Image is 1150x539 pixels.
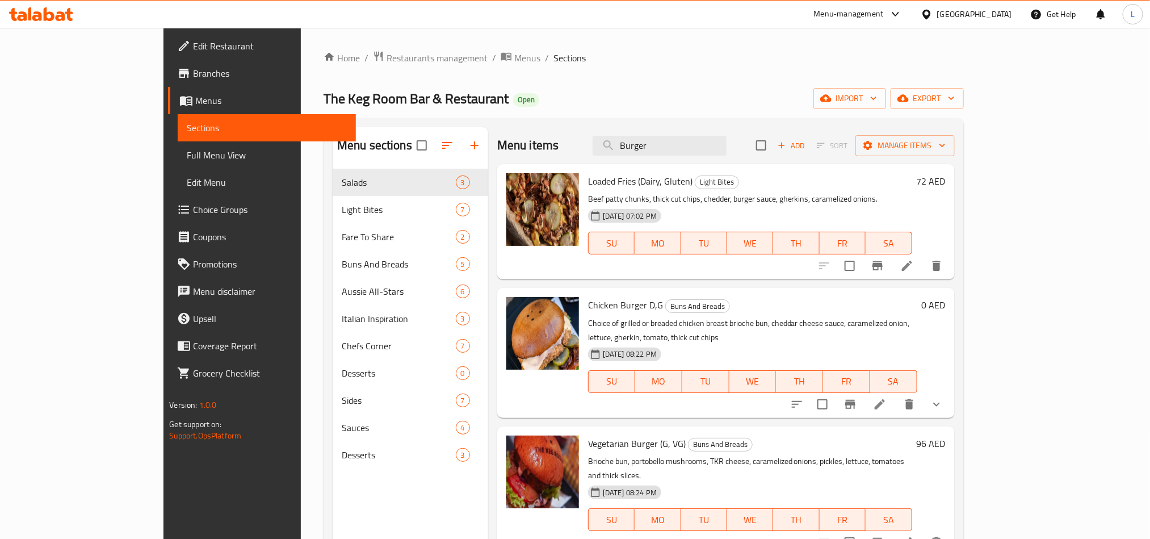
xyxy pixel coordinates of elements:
div: Desserts3 [333,441,488,469]
div: items [456,366,470,380]
div: Buns And Breads [688,438,753,452]
button: WE [727,508,773,531]
button: TU [682,370,729,393]
div: Fare To Share [342,230,456,244]
span: MO [639,512,676,528]
a: Edit Menu [178,169,355,196]
nav: Menu sections [333,164,488,473]
span: [DATE] 08:22 PM [598,349,661,360]
a: Coupons [168,223,355,250]
a: Menus [501,51,540,65]
a: Upsell [168,305,355,332]
div: items [456,257,470,271]
span: 3 [456,450,469,461]
span: Coverage Report [193,339,346,353]
span: Vegetarian Burger (G, VG) [588,435,686,452]
span: Sides [342,394,456,407]
button: Add [773,137,809,154]
span: 6 [456,286,469,297]
div: items [456,421,470,434]
button: SU [588,232,635,254]
span: SU [593,512,630,528]
button: SA [866,508,912,531]
span: Buns And Breads [342,257,456,271]
div: Buns And Breads [665,299,730,313]
div: items [456,176,470,189]
button: MO [635,370,682,393]
img: Chicken Burger D,G [506,297,579,370]
span: Chicken Burger D,G [588,296,663,314]
span: Grocery Checklist [193,366,346,380]
span: FR [828,373,866,390]
span: Aussie All-Stars [342,285,456,298]
span: Loaded Fries (Dairy, Gluten) [588,173,692,190]
span: The Keg Room Bar & Restaurant [324,86,509,111]
button: sort-choices [783,391,811,418]
span: Select section first [809,137,855,154]
button: FR [820,232,866,254]
div: Light Bites [342,203,456,216]
span: 3 [456,177,469,188]
button: Manage items [855,135,955,156]
div: Chefs Corner [342,339,456,353]
span: Sections [187,121,346,135]
div: Sides7 [333,387,488,414]
a: Menus [168,87,355,114]
span: FR [824,235,861,252]
button: SU [588,508,635,531]
button: TH [776,370,823,393]
span: Select section [749,133,773,157]
div: items [456,339,470,353]
span: Add item [773,137,809,154]
a: Coverage Report [168,332,355,360]
button: WE [729,370,777,393]
span: Buns And Breads [666,300,729,313]
div: [GEOGRAPHIC_DATA] [937,8,1012,20]
button: export [891,88,964,109]
span: 0 [456,368,469,379]
span: L [1131,8,1135,20]
span: import [822,91,877,106]
div: Salads3 [333,169,488,196]
span: Add [776,139,807,152]
button: FR [820,508,866,531]
span: SA [870,512,907,528]
button: Branch-specific-item [837,391,864,418]
div: Open [513,93,539,107]
span: 7 [456,341,469,352]
span: Sauces [342,421,456,434]
button: Branch-specific-item [864,252,891,279]
p: Beef patty chunks, thick cut chips, chedder, burger sauce, gherkins, caramelized onions. [588,192,912,206]
span: Select to update [811,392,834,416]
img: Loaded Fries (Dairy, Gluten) [506,173,579,246]
a: Sections [178,114,355,141]
h6: 0 AED [922,297,946,313]
span: Desserts [342,448,456,462]
span: 7 [456,204,469,215]
div: Buns And Breads5 [333,250,488,278]
button: TH [773,232,819,254]
a: Grocery Checklist [168,360,355,387]
div: items [456,394,470,407]
span: TU [686,512,723,528]
span: SA [870,235,907,252]
span: Sections [553,51,586,65]
span: Desserts [342,366,456,380]
span: Edit Restaurant [193,39,346,53]
div: Salads [342,176,456,189]
span: export [900,91,955,106]
button: SU [588,370,636,393]
h2: Menu items [497,137,559,154]
div: Menu-management [814,7,884,21]
span: Light Bites [695,176,738,189]
button: delete [923,252,950,279]
button: TU [681,232,727,254]
span: Open [513,95,539,105]
span: 2 [456,232,469,243]
img: Vegetarian Burger (G, VG) [506,436,579,508]
span: Branches [193,66,346,80]
span: SU [593,373,631,390]
button: MO [635,232,681,254]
